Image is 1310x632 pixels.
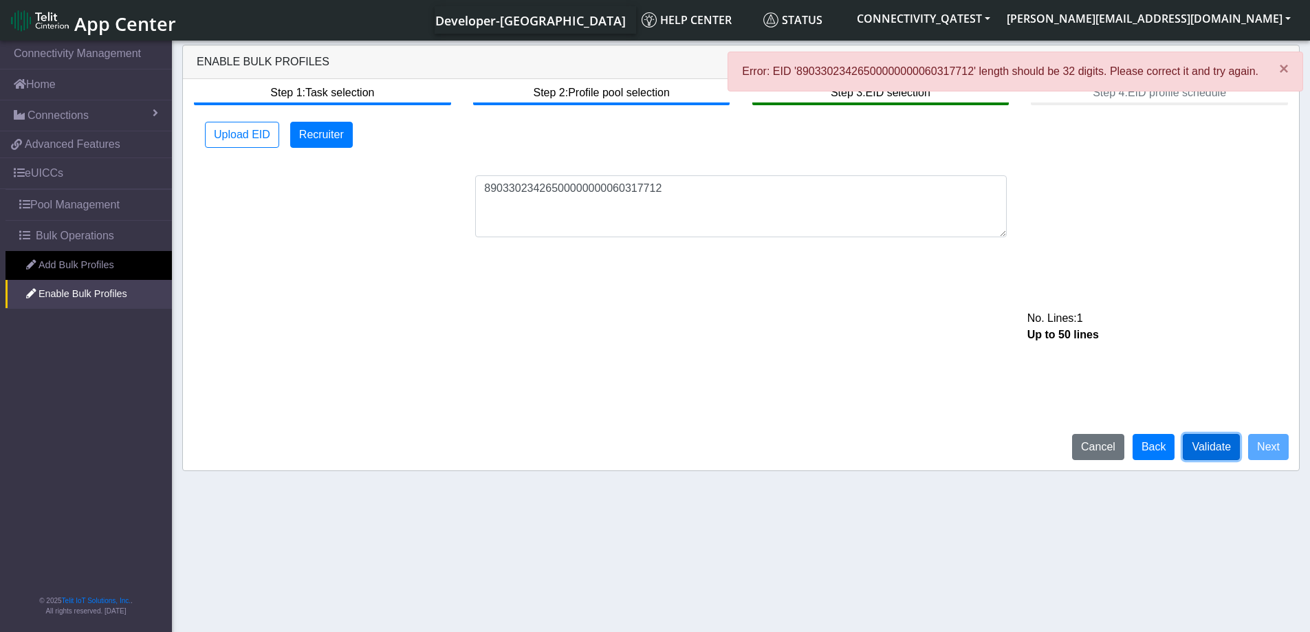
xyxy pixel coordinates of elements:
[763,12,778,28] img: status.svg
[1017,310,1293,327] div: No. Lines:
[62,597,131,604] a: Telit IoT Solutions, Inc.
[28,107,89,124] span: Connections
[183,45,1299,79] div: Enable Bulk Profiles
[998,6,1299,31] button: [PERSON_NAME][EMAIL_ADDRESS][DOMAIN_NAME]
[205,122,279,148] button: Upload EID
[763,12,822,28] span: Status
[849,6,998,31] button: CONNECTIVITY_QATEST
[25,136,120,153] span: Advanced Features
[6,280,172,309] a: Enable Bulk Profiles
[1077,312,1083,324] span: 1
[642,12,732,28] span: Help center
[6,221,172,251] a: Bulk Operations
[1248,434,1289,460] button: Next
[1265,52,1302,85] button: Close
[290,122,353,148] button: Recruiter
[642,12,657,28] img: knowledge.svg
[36,228,114,244] span: Bulk Operations
[758,6,849,34] a: Status
[74,11,176,36] span: App Center
[1133,434,1175,460] button: Back
[435,12,626,29] span: Developer-[GEOGRAPHIC_DATA]
[11,6,174,35] a: App Center
[473,79,730,105] btn: Step 2: Profile pool selection
[1183,434,1240,460] button: Validate
[1017,327,1293,343] div: Up to 50 lines
[1072,434,1124,460] button: Cancel
[1279,59,1289,78] span: ×
[11,10,69,32] img: logo-telit-cinterion-gw-new.png
[194,79,450,105] btn: Step 1: Task selection
[6,251,172,280] a: Add Bulk Profiles
[742,63,1258,80] p: Error: EID '89033023426500000000060317712' length should be 32 digits. Please correct it and try ...
[435,6,625,34] a: Your current platform instance
[636,6,758,34] a: Help center
[6,190,172,220] a: Pool Management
